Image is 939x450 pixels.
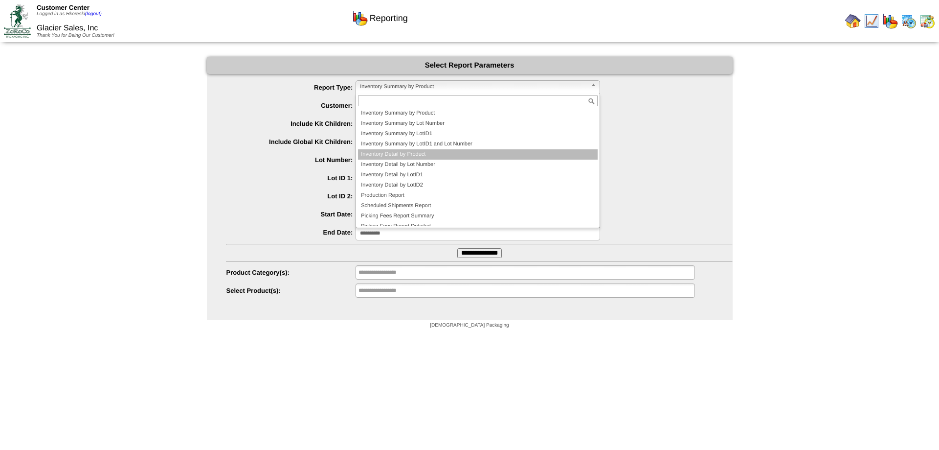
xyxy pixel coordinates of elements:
[358,221,598,232] li: Picking Fees Report Detailed
[37,33,114,38] span: Thank You for Being Our Customer!
[226,102,356,109] label: Customer:
[226,138,356,145] label: Include Global Kit Children:
[358,149,598,160] li: Inventory Detail by Product
[226,84,356,91] label: Report Type:
[226,287,356,294] label: Select Product(s):
[226,192,356,200] label: Lot ID 2:
[37,24,98,32] span: Glacier Sales, Inc
[226,229,356,236] label: End Date:
[207,57,733,74] div: Select Report Parameters
[358,170,598,180] li: Inventory Detail by LotID1
[37,11,102,17] span: Logged in as Hkoreski
[226,211,356,218] label: Start Date:
[226,269,356,276] label: Product Category(s):
[4,4,31,37] img: ZoRoCo_Logo(Green%26Foil)%20jpg.webp
[430,323,509,328] span: [DEMOGRAPHIC_DATA] Packaging
[358,139,598,149] li: Inventory Summary by LotID1 and Lot Number
[358,211,598,221] li: Picking Fees Report Summary
[370,13,408,24] span: Reporting
[226,174,356,182] label: Lot ID 1:
[358,118,598,129] li: Inventory Summary by Lot Number
[358,160,598,170] li: Inventory Detail by Lot Number
[864,13,879,29] img: line_graph.gif
[358,108,598,118] li: Inventory Summary by Product
[360,81,587,93] span: Inventory Summary by Product
[358,129,598,139] li: Inventory Summary by LotID1
[226,98,733,110] span: Glacier Sales, Inc
[37,4,89,11] span: Customer Center
[358,190,598,201] li: Production Report
[845,13,861,29] img: home.gif
[901,13,917,29] img: calendarprod.gif
[226,156,356,164] label: Lot Number:
[882,13,898,29] img: graph.gif
[358,201,598,211] li: Scheduled Shipments Report
[85,11,102,17] a: (logout)
[352,10,368,26] img: graph.gif
[919,13,935,29] img: calendarinout.gif
[358,180,598,190] li: Inventory Detail by LotID2
[226,120,356,127] label: Include Kit Children:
